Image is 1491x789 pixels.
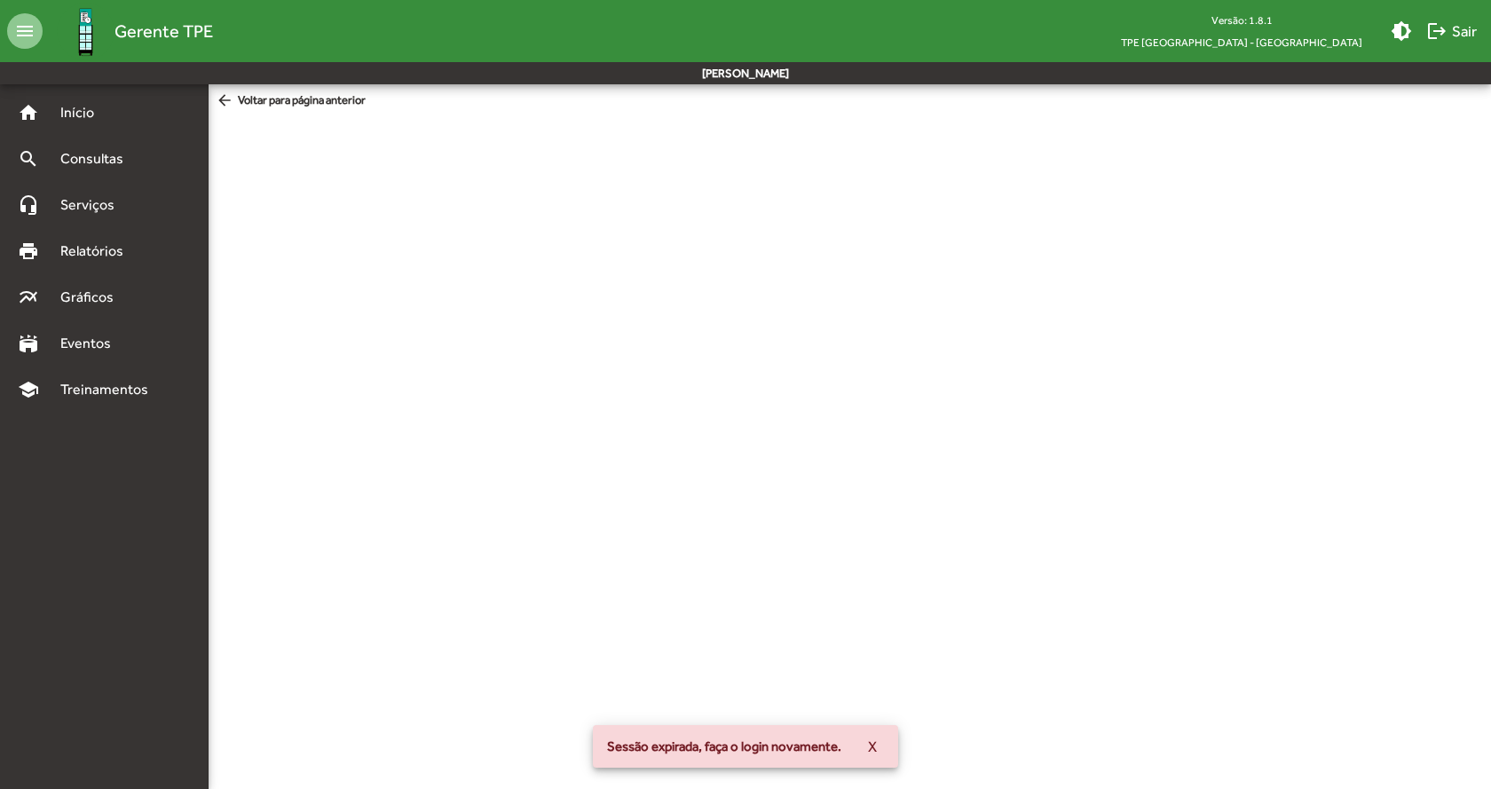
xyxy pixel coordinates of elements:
mat-icon: arrow_back [216,91,238,111]
div: Versão: 1.8.1 [1107,9,1377,31]
span: TPE [GEOGRAPHIC_DATA] - [GEOGRAPHIC_DATA] [1107,31,1377,53]
mat-icon: logout [1426,20,1448,42]
span: Sair [1426,15,1477,47]
mat-icon: home [18,102,39,123]
mat-icon: brightness_medium [1391,20,1412,42]
span: Voltar para página anterior [216,91,366,111]
img: Logo [57,3,114,60]
span: Início [50,102,120,123]
mat-icon: menu [7,13,43,49]
a: Gerente TPE [43,3,213,60]
span: Sessão expirada, faça o login novamente. [607,738,841,755]
button: Sair [1419,15,1484,47]
button: X [854,730,891,762]
span: X [868,730,877,762]
span: Gerente TPE [114,17,213,45]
